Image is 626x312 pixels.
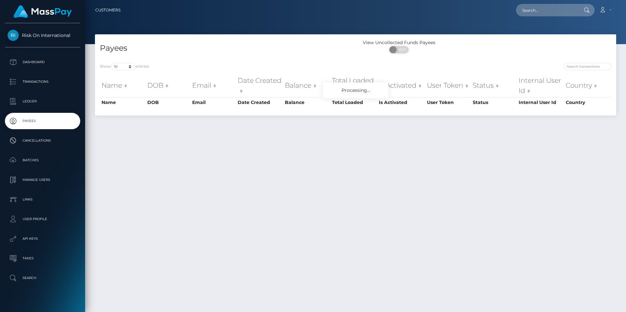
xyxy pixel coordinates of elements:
p: Manage Users [8,175,78,185]
span: OFF [393,46,409,53]
th: Country [564,97,611,108]
img: Risk On International [8,30,19,41]
p: Search [8,273,78,283]
input: Search... [516,4,578,16]
th: Total Loaded [330,74,377,97]
th: Is Activated [377,74,425,97]
p: Links [8,195,78,204]
a: Transactions [5,74,80,90]
p: User Profile [8,214,78,224]
th: Status [471,74,517,97]
th: Balance [283,74,330,97]
th: User Token [425,97,471,108]
th: Internal User Id [517,97,564,108]
select: Showentries [111,63,136,70]
th: Date Created [236,74,283,97]
p: Transactions [8,77,78,87]
a: Search [5,270,80,286]
a: Payees [5,113,80,129]
a: Cancellations [5,132,80,149]
a: Manage Users [5,172,80,188]
a: User Profile [5,211,80,227]
th: Total Loaded [330,97,377,108]
span: Risk On International [5,32,80,38]
a: Customers [95,3,120,17]
p: Batches [8,155,78,165]
th: Internal User Id [517,74,564,97]
input: Search transactions [564,63,611,70]
p: Payees [8,116,78,126]
th: Country [564,74,611,97]
th: Email [191,97,236,108]
a: Ledger [5,93,80,110]
th: User Token [425,74,471,97]
p: Cancellations [8,136,78,146]
img: MassPay Logo [13,5,72,18]
p: Ledger [8,96,78,106]
th: Balance [283,97,330,108]
a: Batches [5,152,80,168]
th: Is Activated [377,97,425,108]
a: Dashboard [5,54,80,70]
p: API Keys [8,234,78,244]
th: Name [100,97,146,108]
label: Show entries [100,63,149,70]
th: Name [100,74,146,97]
th: Email [191,74,236,97]
p: Dashboard [8,57,78,67]
a: API Keys [5,231,80,247]
h4: Payees [100,43,351,54]
th: DOB [146,74,191,97]
div: Processing... [323,82,388,98]
a: Taxes [5,250,80,267]
th: DOB [146,97,191,108]
th: Status [471,97,517,108]
div: View Uncollected Funds Payees [356,39,442,46]
a: Links [5,191,80,208]
p: Taxes [8,253,78,263]
th: Date Created [236,97,283,108]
